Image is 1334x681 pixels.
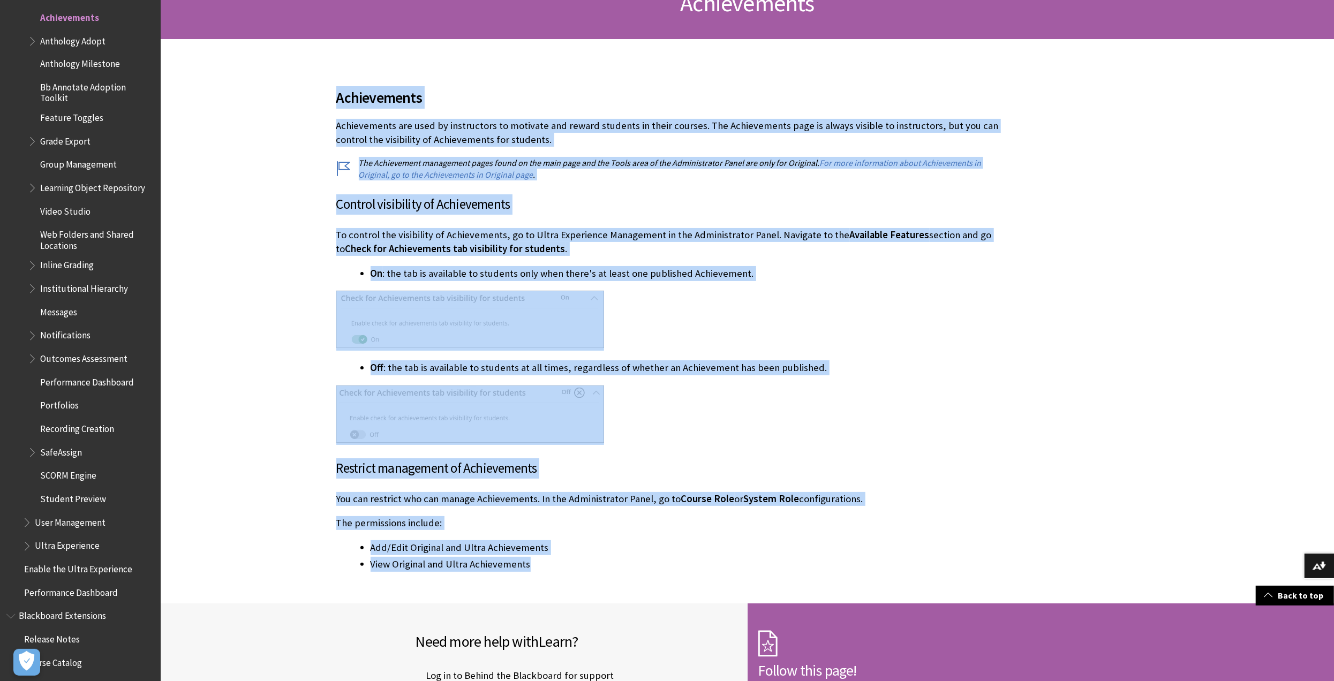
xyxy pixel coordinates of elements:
[336,119,1000,147] p: Achievements are used by instructors to motivate and reward students in their courses. The Achiev...
[336,291,604,348] img: The check for Achievements tab visibility for students option is toggled to On in the Administrat...
[13,649,40,676] button: Open Preferences
[24,561,132,575] span: Enable the Ultra Experience
[371,360,1000,375] li: : the tab is available to students at all times, regardless of whether an Achievement has been pu...
[40,109,103,124] span: Feature Toggles
[40,397,79,412] span: Portfolios
[35,514,105,528] span: User Management
[345,243,566,255] span: Check for Achievements tab visibility for students
[40,257,94,271] span: Inline Grading
[40,490,106,505] span: Student Preview
[24,584,118,599] span: Performance Dashboard
[336,516,1000,530] p: The permissions include:
[850,229,930,241] span: Available Features
[336,458,1000,479] h3: Restrict management of Achievements
[40,374,134,388] span: Performance Dashboard
[371,267,383,279] span: On
[336,385,604,443] img: The Check for Achievements tab visibility for students option is toggled to Off in the Administra...
[40,56,120,70] span: Anthology Milestone
[40,32,105,47] span: Anthology Adopt
[40,444,82,458] span: SafeAssign
[40,9,99,23] span: Achievements
[1256,586,1334,606] a: Back to top
[744,493,800,505] span: System Role
[336,194,1000,215] h3: Control visibility of Achievements
[19,608,106,622] span: Blackboard Extensions
[359,157,982,180] a: For more information about Achievements in Original, go to the Achievements in Original page
[40,280,128,294] span: Institutional Hierarchy
[40,179,145,194] span: Learning Object Repository
[40,133,91,147] span: Grade Export
[336,86,1000,109] span: Achievements
[416,630,737,653] h2: Need more help with ?
[40,79,153,104] span: Bb Annotate Adoption Toolkit
[40,467,96,482] span: SCORM Engine
[336,228,1000,256] p: To control the visibility of Achievements, go to Ultra Experience Management in the Administrator...
[371,266,1000,281] li: : the tab is available to students only when there's at least one published Achievement.
[371,361,384,374] span: Off
[24,631,80,645] span: Release Notes
[336,157,1000,181] p: The Achievement management pages found on the main page and the Tools area of the Administrator P...
[24,654,82,669] span: Course Catalog
[35,538,100,552] span: Ultra Experience
[40,203,91,217] span: Video Studio
[40,156,117,171] span: Group Management
[538,632,572,651] span: Learn
[40,226,153,252] span: Web Folders and Shared Locations
[336,492,1000,506] p: You can restrict who can manage Achievements. In the Administrator Panel, go to or configurations.
[40,420,114,435] span: Recording Creation
[371,557,1000,572] li: View Original and Ultra Achievements
[40,304,77,318] span: Messages
[40,350,127,365] span: Outcomes Assessment
[40,327,91,342] span: Notifications
[758,630,778,657] img: Subscription Icon
[371,540,1000,555] li: Add/Edit Original and Ultra Achievements
[681,493,735,505] span: Course Role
